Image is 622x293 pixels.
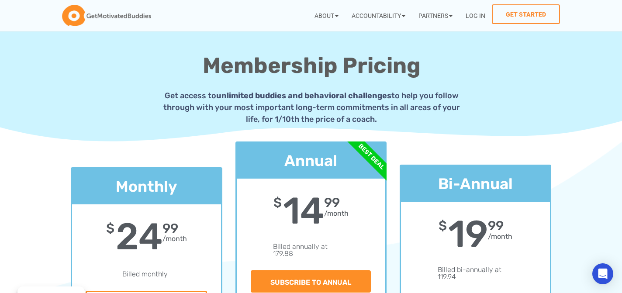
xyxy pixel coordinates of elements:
[72,177,221,196] h3: Monthly
[401,175,550,193] h3: Bi-Annual
[308,4,345,27] a: About
[251,270,371,293] a: Subscribe to Annual
[162,234,187,243] span: /month
[324,209,349,217] span: /month
[492,4,560,24] a: Get Started
[159,90,464,125] p: Get access to to help you follow through with your most important long-term commitments in all ar...
[592,263,613,284] div: Open Intercom Messenger
[283,196,324,226] span: 14
[448,219,488,249] span: 19
[237,152,386,170] h3: Annual
[459,4,492,27] a: Log In
[321,106,422,207] div: best deal
[273,196,282,209] span: $
[345,4,412,27] a: Accountability
[412,4,459,27] a: Partners
[216,91,391,100] b: unlimited buddies and behavioral challenges
[116,222,162,252] span: 24
[273,242,328,258] span: Billed annually at 179.88
[159,50,464,81] h1: Membership Pricing
[488,232,512,241] span: /month
[162,222,178,235] span: 99
[488,219,504,232] span: 99
[62,5,151,27] img: GetMotivatedBuddies
[438,265,501,281] span: Billed bi-annually at 119.94
[439,219,447,232] span: $
[106,222,114,235] span: $
[122,270,168,278] span: Billed monthly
